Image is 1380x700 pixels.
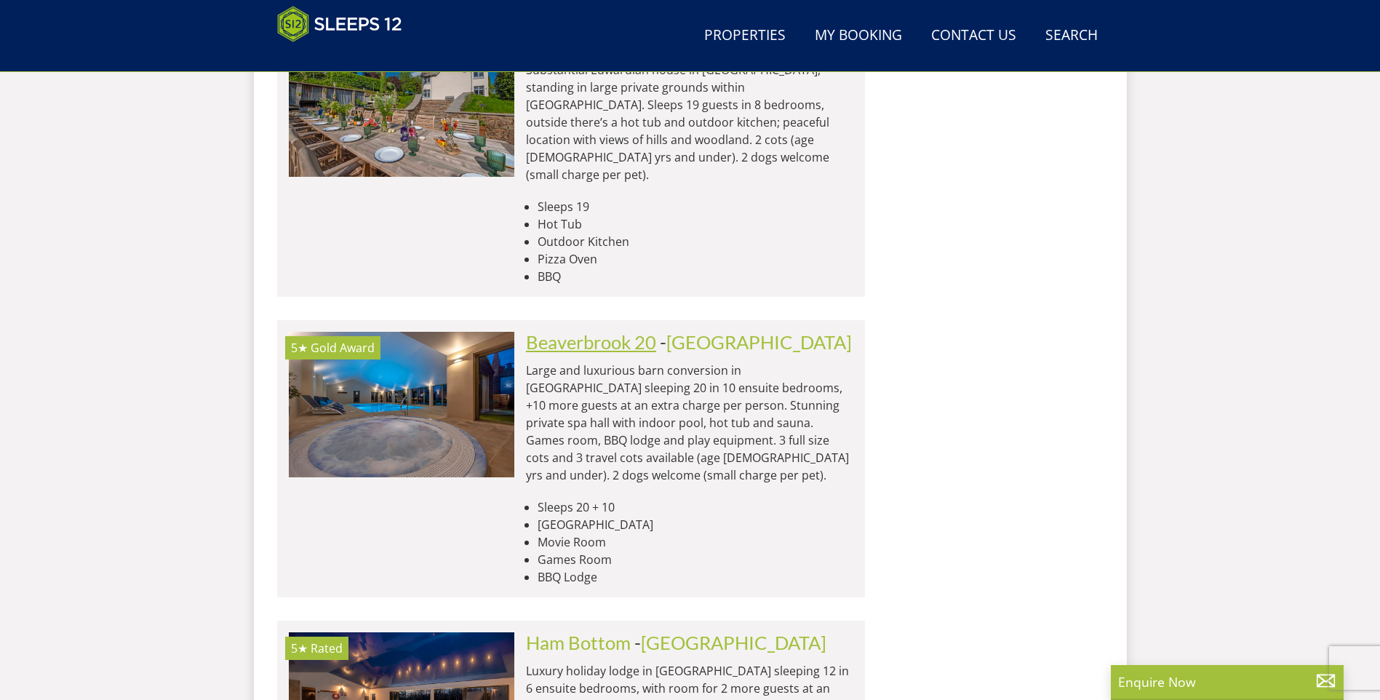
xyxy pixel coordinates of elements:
[538,250,853,268] li: Pizza Oven
[526,632,631,653] a: Ham Bottom
[538,516,853,533] li: [GEOGRAPHIC_DATA]
[641,632,826,653] a: [GEOGRAPHIC_DATA]
[291,640,308,656] span: Ham Bottom has a 5 star rating under the Quality in Tourism Scheme
[526,331,656,353] a: Beaverbrook 20
[538,568,853,586] li: BBQ Lodge
[925,20,1022,52] a: Contact Us
[311,640,343,656] span: Rated
[289,332,514,477] img: open-uri20231109-24-i3m3zx.original.
[538,233,853,250] li: Outdoor Kitchen
[698,20,791,52] a: Properties
[289,31,514,177] a: 5★ Rated
[1040,20,1104,52] a: Search
[289,31,514,177] img: duxhams-somerset-luxury-group-accommodation-sleeping-15.original.jpg
[277,6,402,42] img: Sleeps 12
[289,332,514,477] a: 5★ Gold Award
[311,340,375,356] span: Beaverbrook 20 has been awarded a Gold Award by Visit England
[809,20,908,52] a: My Booking
[538,198,853,215] li: Sleeps 19
[526,362,853,484] p: Large and luxurious barn conversion in [GEOGRAPHIC_DATA] sleeping 20 in 10 ensuite bedrooms, +10 ...
[1118,672,1336,691] p: Enquire Now
[291,340,308,356] span: Beaverbrook 20 has a 5 star rating under the Quality in Tourism Scheme
[666,331,852,353] a: [GEOGRAPHIC_DATA]
[660,331,852,353] span: -
[634,632,826,653] span: -
[526,61,853,183] p: Substantial Edwardian house in [GEOGRAPHIC_DATA], standing in large private grounds within [GEOGR...
[538,551,853,568] li: Games Room
[538,268,853,285] li: BBQ
[538,215,853,233] li: Hot Tub
[270,51,423,63] iframe: Customer reviews powered by Trustpilot
[538,533,853,551] li: Movie Room
[538,498,853,516] li: Sleeps 20 + 10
